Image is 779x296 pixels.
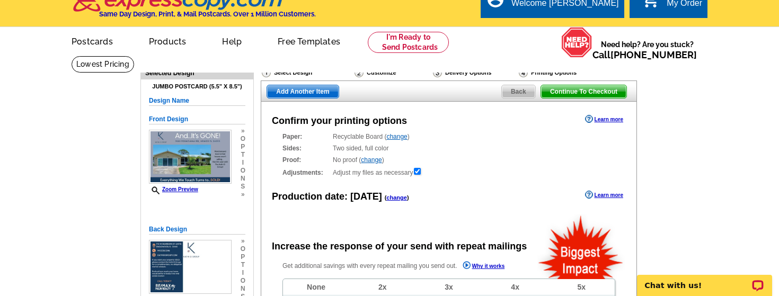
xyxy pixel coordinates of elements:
div: Production date: [272,190,409,204]
a: Back [501,85,536,98]
a: Products [132,28,203,53]
span: i [241,269,245,277]
span: n [241,175,245,183]
h5: Back Design [149,225,245,235]
strong: Sides: [282,143,330,153]
td: 3x [415,279,482,295]
strong: Proof: [282,155,330,165]
img: small-thumb.jpg [149,130,232,184]
div: Printing Options [518,67,610,80]
div: No proof ( ) [282,155,615,165]
div: Recyclable Board ( ) [282,132,615,141]
strong: Adjustments: [282,168,330,177]
a: Postcards [55,28,130,53]
a: Zoom Preview [149,186,198,192]
span: » [241,237,245,245]
a: Add Another Item [267,85,339,98]
p: Get additional savings with every repeat mailing you send out. [282,260,527,272]
div: Delivery Options [432,67,518,80]
h4: Jumbo Postcard (5.5" x 8.5") [149,83,245,90]
strong: Paper: [282,132,330,141]
div: Adjust my files as necessary [282,167,615,177]
td: 2x [349,279,415,295]
img: Customize [355,68,364,77]
span: o [241,167,245,175]
span: » [241,127,245,135]
h5: Front Design [149,114,245,124]
h4: Same Day Design, Print, & Mail Postcards. Over 1 Million Customers. [99,10,316,18]
img: Delivery Options [433,68,442,77]
img: Select Design [262,68,271,77]
a: Help [205,28,259,53]
a: [PHONE_NUMBER] [610,49,697,60]
div: Two sided, full color [282,143,615,153]
span: Need help? Are you stuck? [592,39,702,60]
a: Why it works [463,261,505,272]
td: 4x [482,279,548,295]
div: Selected Design [141,68,253,78]
img: help [561,27,592,58]
span: p [241,143,245,151]
h5: Design Name [149,96,245,106]
a: Free Templates [261,28,357,53]
span: Continue To Checkout [541,85,626,98]
span: ( ) [385,194,409,201]
span: [DATE] [350,191,382,202]
div: Increase the response of your send with repeat mailings [272,239,527,254]
iframe: LiveChat chat widget [630,263,779,296]
img: biggestImpact.png [537,214,625,279]
span: t [241,261,245,269]
span: o [241,245,245,253]
a: change [361,156,382,164]
td: None [283,279,349,295]
span: t [241,151,245,159]
a: change [386,194,407,201]
span: » [241,191,245,199]
span: i [241,159,245,167]
span: n [241,285,245,293]
div: Customize [353,67,432,78]
a: Learn more [585,115,623,123]
span: Call [592,49,697,60]
span: o [241,277,245,285]
div: Confirm your printing options [272,114,407,128]
span: p [241,253,245,261]
img: small-thumb.jpg [149,240,232,294]
span: s [241,183,245,191]
span: Back [502,85,535,98]
a: change [386,133,407,140]
div: Select Design [261,67,353,80]
a: Learn more [585,191,623,199]
span: Add Another Item [267,85,338,98]
span: o [241,135,245,143]
img: Printing Options & Summary [519,68,528,77]
td: 5x [548,279,615,295]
